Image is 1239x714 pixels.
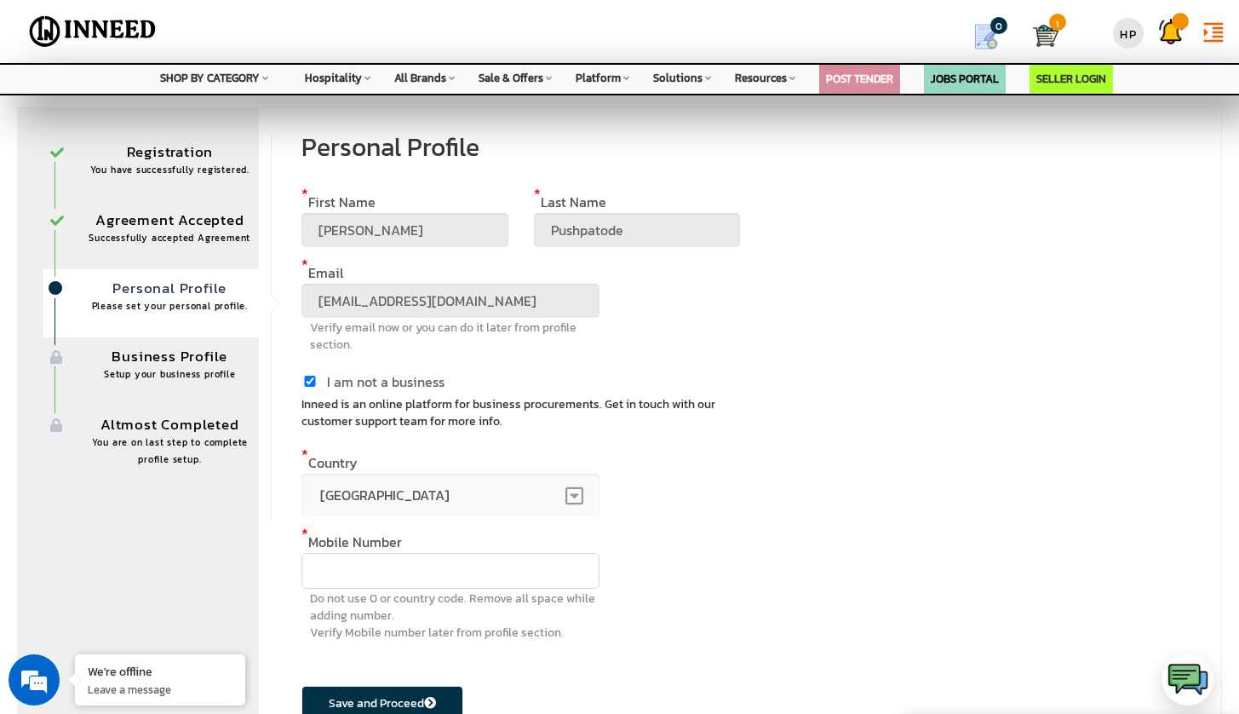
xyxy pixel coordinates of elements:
[301,266,599,279] label: email
[1150,4,1192,50] a: Support Tickets
[1033,23,1058,49] img: Cart
[77,230,262,247] span: Successfully accepted Agreement
[23,10,163,53] img: Inneed.Market
[1201,20,1226,45] i: format_indent_increase
[77,435,262,469] span: You are on last step to complete profile setup.
[301,195,508,209] label: first name
[301,474,599,516] span: India
[534,195,741,209] label: last name
[990,17,1007,34] span: 0
[43,133,271,187] a: Registration You have successfully registered.
[1049,14,1066,31] span: 1
[77,298,262,315] span: Please set your personal profile.
[310,320,599,354] label: Verify email now or you can do it later from profile section.
[301,133,740,161] h2: Personal Profile
[1107,4,1150,55] a: HP
[88,682,232,697] p: Leave a message
[301,535,599,549] label: Mobile Number
[77,366,262,383] span: Setup your business profile
[1033,17,1045,55] a: Cart 1
[43,201,271,256] a: Agreement Accepted Successfully accepted Agreement
[301,396,740,430] p: Inneed is an online platform for business procurements. Get in touch with our customer support te...
[310,590,599,642] label: Do not use 0 or country code. Remove all space while adding number. Verify Mobile number later fr...
[77,162,262,179] span: You have successfully registered.
[973,24,999,49] img: Show My Quotes
[1167,659,1209,701] img: logo.png
[952,17,1033,56] a: my Quotes 0
[301,456,599,469] label: Country
[43,269,271,324] a: Personal ProfilePlease set your personal profile.
[1113,18,1144,49] div: HP
[1192,4,1235,56] a: format_indent_increase
[43,337,271,392] a: Business Profile Setup your business profile
[88,663,232,679] div: We're offline
[43,406,271,477] a: Altmost Completed You are on last step to complete profile setup.
[301,376,318,387] input: I am not a business
[301,372,445,392] label: I am not a business
[1158,19,1184,44] img: Support Tickets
